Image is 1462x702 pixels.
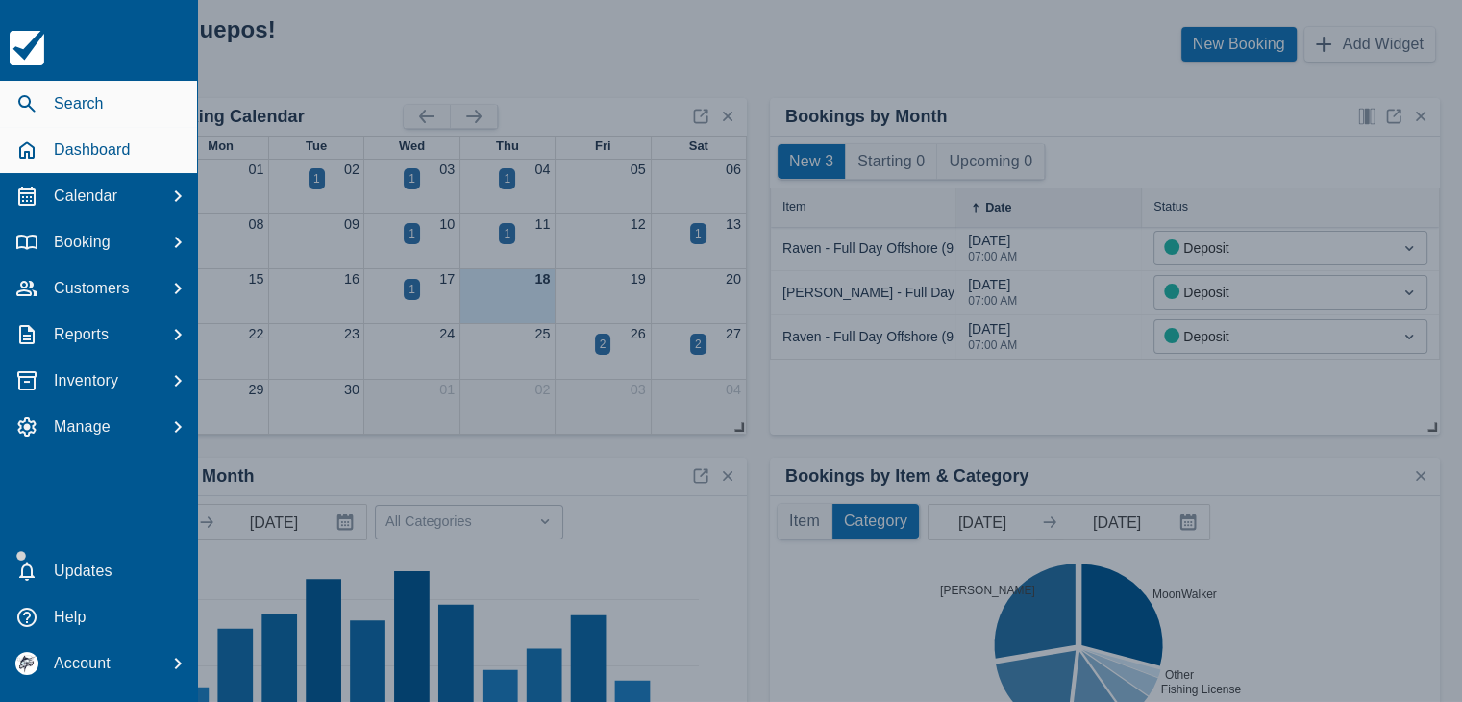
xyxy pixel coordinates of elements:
p: Help [54,606,87,629]
p: Dashboard [54,138,131,162]
p: Manage [54,415,111,439]
img: avatar [15,652,38,675]
p: Reports [54,323,109,346]
p: Search [54,92,104,115]
p: Account [54,652,111,675]
p: Booking [54,231,111,254]
p: Customers [54,277,130,300]
p: Calendar [54,185,117,208]
p: Inventory [54,369,118,392]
